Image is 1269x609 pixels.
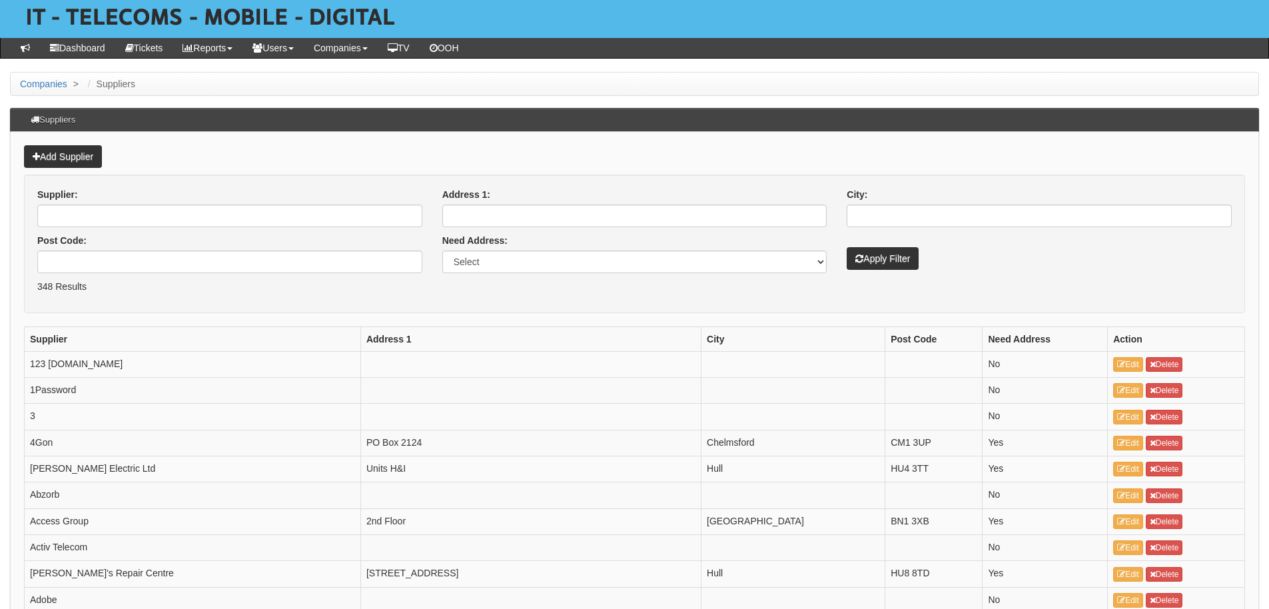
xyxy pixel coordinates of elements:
a: Delete [1146,436,1183,450]
td: [STREET_ADDRESS] [360,561,701,587]
button: Apply Filter [847,247,919,270]
th: Action [1108,326,1245,351]
span: > [70,79,82,89]
td: [PERSON_NAME]'s Repair Centre [25,561,361,587]
td: BN1 3XB [885,508,983,534]
th: Need Address [983,326,1108,351]
td: PO Box 2124 [360,430,701,456]
td: Units H&I [360,456,701,482]
td: No [983,404,1108,430]
td: Hull [701,561,885,587]
a: Tickets [115,38,173,58]
a: Delete [1146,357,1183,372]
a: Reports [173,38,242,58]
a: Edit [1113,383,1143,398]
td: HU8 8TD [885,561,983,587]
h3: Suppliers [24,109,82,131]
li: Suppliers [85,77,135,91]
a: Delete [1146,567,1183,582]
td: 1Password [25,378,361,404]
a: TV [378,38,420,58]
a: Delete [1146,410,1183,424]
td: Yes [983,561,1108,587]
td: No [983,482,1108,508]
label: Need Address: [442,234,508,247]
p: 348 Results [37,280,1232,293]
a: Edit [1113,410,1143,424]
td: 123 [DOMAIN_NAME] [25,351,361,377]
a: Delete [1146,488,1183,503]
a: Companies [304,38,378,58]
td: HU4 3TT [885,456,983,482]
td: Yes [983,508,1108,534]
a: Companies [20,79,67,89]
td: No [983,534,1108,560]
td: Yes [983,430,1108,456]
a: Edit [1113,540,1143,555]
a: Edit [1113,488,1143,503]
td: CM1 3UP [885,430,983,456]
a: Add Supplier [24,145,102,168]
label: Supplier: [37,188,78,201]
td: Access Group [25,508,361,534]
a: Edit [1113,514,1143,529]
th: Address 1 [360,326,701,351]
a: Delete [1146,540,1183,555]
a: Edit [1113,593,1143,608]
td: 3 [25,404,361,430]
a: Edit [1113,462,1143,476]
a: Edit [1113,357,1143,372]
a: Delete [1146,383,1183,398]
a: Dashboard [40,38,115,58]
a: Users [242,38,304,58]
a: OOH [420,38,469,58]
td: Chelmsford [701,430,885,456]
td: Yes [983,456,1108,482]
td: No [983,378,1108,404]
td: [PERSON_NAME] Electric Ltd [25,456,361,482]
td: Activ Telecom [25,534,361,560]
a: Delete [1146,462,1183,476]
td: [GEOGRAPHIC_DATA] [701,508,885,534]
a: Edit [1113,567,1143,582]
td: Abzorb [25,482,361,508]
label: Post Code: [37,234,87,247]
td: 4Gon [25,430,361,456]
a: Edit [1113,436,1143,450]
th: City [701,326,885,351]
a: Delete [1146,514,1183,529]
td: 2nd Floor [360,508,701,534]
a: Delete [1146,593,1183,608]
td: Hull [701,456,885,482]
th: Post Code [885,326,983,351]
td: No [983,351,1108,377]
th: Supplier [25,326,361,351]
label: City: [847,188,867,201]
label: Address 1: [442,188,490,201]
